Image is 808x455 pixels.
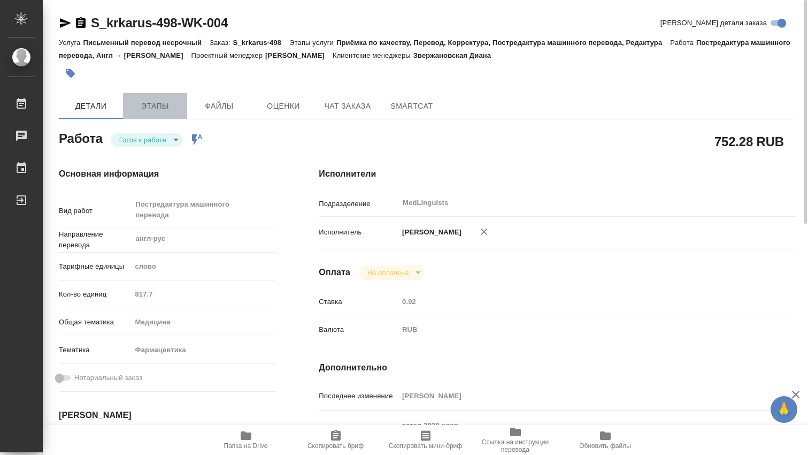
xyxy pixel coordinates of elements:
[59,345,131,355] p: Тематика
[131,341,276,359] div: Фармацевтика
[319,361,796,374] h4: Дополнительно
[333,51,413,59] p: Клиентские менеджеры
[398,227,461,238] p: [PERSON_NAME]
[472,220,496,244] button: Удалить исполнителя
[322,100,373,113] span: Чат заказа
[398,388,756,404] input: Пустое поле
[194,100,245,113] span: Файлы
[83,39,210,47] p: Письменный перевод несрочный
[319,324,398,335] p: Валюта
[291,425,381,455] button: Скопировать бриф
[364,268,412,277] button: Не оплачена
[265,51,333,59] p: [PERSON_NAME]
[319,199,398,209] p: Подразделение
[477,438,554,453] span: Ссылка на инструкции перевода
[289,39,336,47] p: Этапы услуги
[111,133,182,147] div: Готов к работе
[319,266,350,279] h4: Оплата
[59,62,82,85] button: Добавить тэг
[413,51,499,59] p: Звержановская Диана
[233,39,289,47] p: S_krkarus-498
[59,229,131,251] p: Направление перевода
[59,168,276,180] h4: Основная информация
[775,398,793,421] span: 🙏
[191,51,265,59] p: Проектный менеджер
[389,442,462,450] span: Скопировать мини-бриф
[201,425,291,455] button: Папка на Drive
[59,39,83,47] p: Услуга
[336,39,670,47] p: Приёмка по качеству, Перевод, Корректура, Постредактура машинного перевода, Редактура
[59,261,131,272] p: Тарифные единицы
[398,294,756,309] input: Пустое поле
[59,17,72,29] button: Скопировать ссылку для ЯМессенджера
[381,425,471,455] button: Скопировать мини-бриф
[91,16,228,30] a: S_krkarus-498-WK-004
[319,391,398,401] p: Последнее изменение
[59,206,131,216] p: Вид работ
[319,297,398,307] p: Ставка
[771,396,797,423] button: 🙏
[258,100,309,113] span: Оценки
[319,227,398,238] p: Исполнитель
[398,321,756,339] div: RUB
[579,442,631,450] span: Обновить файлы
[307,442,364,450] span: Скопировать бриф
[398,416,756,445] textarea: тотал 3920 слов КРКА Зилаксера® (Арипипразол), таблетки, 5 мг, 10 мг, 15 мг, 30 мг (ЕАЭС)
[560,425,650,455] button: Обновить файлы
[74,373,142,383] span: Нотариальный заказ
[319,168,796,180] h4: Исполнители
[59,289,131,300] p: Кол-во единиц
[386,100,437,113] span: SmartCat
[131,286,276,302] input: Пустое поле
[59,317,131,328] p: Общая тематика
[714,132,784,150] h2: 752.28 RUB
[471,425,560,455] button: Ссылка на инструкции перевода
[65,100,117,113] span: Детали
[224,442,268,450] span: Папка на Drive
[210,39,233,47] p: Заказ:
[116,135,170,145] button: Готов к работе
[660,18,767,28] span: [PERSON_NAME] детали заказа
[129,100,181,113] span: Этапы
[131,257,276,276] div: слово
[131,313,276,331] div: Медицина
[359,266,425,280] div: Готов к работе
[59,409,276,422] h4: [PERSON_NAME]
[74,17,87,29] button: Скопировать ссылку
[59,128,103,147] h2: Работа
[670,39,696,47] p: Работа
